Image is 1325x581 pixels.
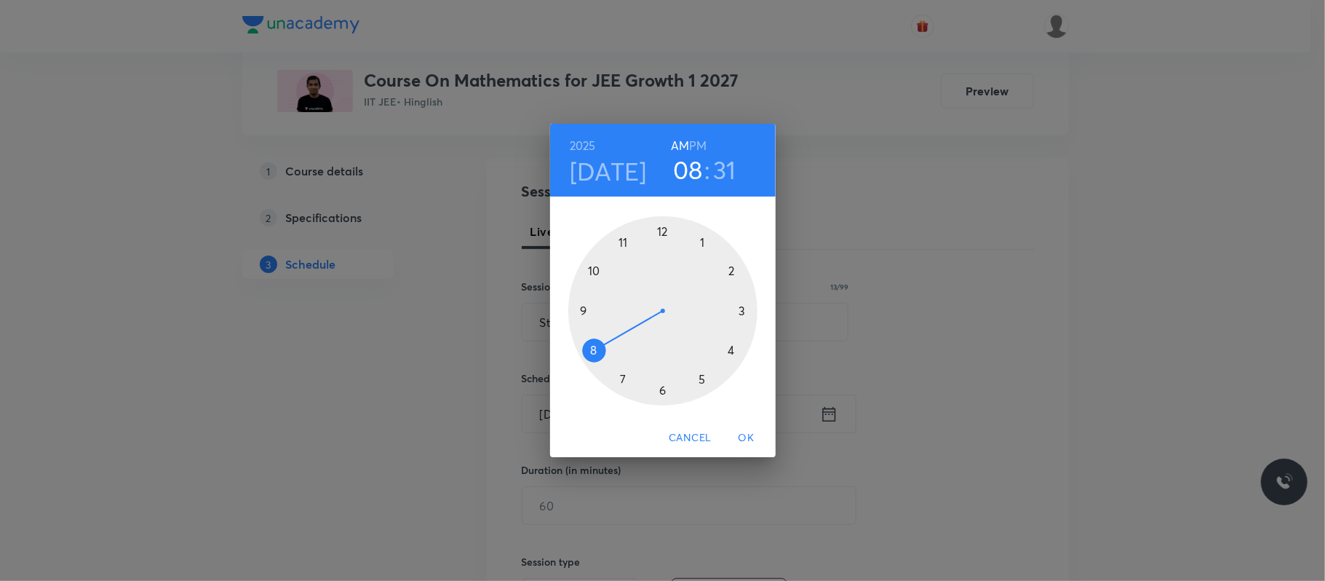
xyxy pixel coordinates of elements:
button: Cancel [663,424,717,451]
button: [DATE] [570,156,647,186]
button: OK [723,424,770,451]
button: 31 [713,154,736,185]
button: 08 [673,154,703,185]
span: OK [729,429,764,447]
span: Cancel [669,429,711,447]
button: 2025 [570,135,596,156]
button: PM [689,135,707,156]
h3: : [704,154,710,185]
button: AM [671,135,689,156]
